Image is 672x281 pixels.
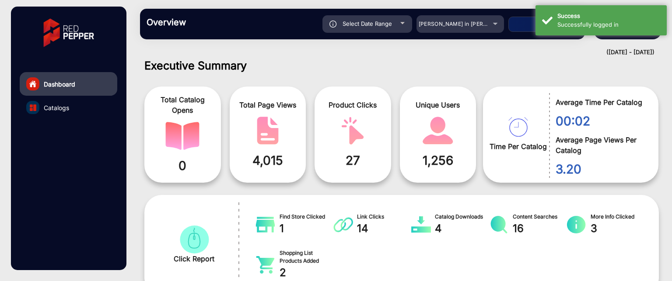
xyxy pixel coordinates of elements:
div: Success [557,12,660,21]
img: catalog [489,216,509,233]
span: Select Date Range [343,20,392,27]
img: catalog [411,216,431,233]
img: home [29,80,37,88]
span: Shopping List Products Added [280,249,334,265]
span: Dashboard [44,80,75,89]
span: Total Catalog Opens [151,94,214,115]
span: Unique Users [406,100,470,110]
img: catalog [336,117,370,145]
span: Catalog Downloads [435,213,489,221]
span: 2 [280,265,334,281]
span: 3 [591,221,645,236]
span: Total Page Views [236,100,300,110]
h3: Overview [147,17,269,28]
h1: Executive Summary [144,59,659,72]
span: [PERSON_NAME] in [PERSON_NAME] [419,21,515,27]
a: Catalogs [20,96,117,119]
img: catalog [165,122,199,150]
div: Successfully logged in [557,21,660,29]
img: catalog [421,117,455,145]
span: More Info Clicked [591,213,645,221]
span: Content Searches [513,213,567,221]
img: catalog [251,117,285,145]
span: 16 [513,221,567,236]
div: ([DATE] - [DATE]) [131,48,654,57]
img: catalog [177,225,211,253]
span: 14 [357,221,411,236]
span: Click Report [174,253,214,264]
img: icon [329,21,337,28]
img: catalog [567,216,586,233]
img: catalog [255,256,275,274]
span: 27 [321,151,385,170]
span: 00:02 [556,112,645,130]
span: Product Clicks [321,100,385,110]
span: Average Time Per Catalog [556,97,645,108]
span: Link Clicks [357,213,411,221]
span: 0 [151,156,214,175]
span: 4,015 [236,151,300,170]
span: Average Page Views Per Catalog [556,135,645,156]
img: catalog [30,104,36,111]
img: catalog [333,216,353,233]
span: 3.20 [556,160,645,178]
a: Dashboard [20,72,117,96]
span: 1,256 [406,151,470,170]
span: Find Store Clicked [280,213,334,221]
span: Catalogs [44,103,69,112]
img: catalog [255,216,275,233]
span: 1 [280,221,334,236]
img: vmg-logo [37,11,100,55]
img: catalog [508,117,528,137]
button: Apply [508,17,578,32]
span: 4 [435,221,489,236]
